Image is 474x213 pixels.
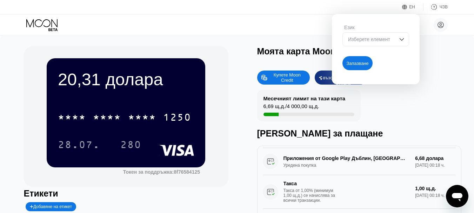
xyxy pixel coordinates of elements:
[446,185,468,207] iframe: Бутон за стартиране на прозореца за текстови съобщения
[285,103,287,109] font: /
[257,71,310,85] div: Купете Moon Credit
[26,202,76,211] div: Добавяне на етикет
[342,53,409,70] div: Запазване
[58,70,163,89] font: 20,31 долара
[315,71,367,85] div: Заявка за възстановяване на сумата
[348,36,390,42] font: Изберете елемент
[120,140,141,151] font: 280
[274,72,302,83] font: Купете Moon Credit
[263,95,346,101] font: Месечният лимит на тази карта
[33,204,72,209] font: Добавяне на етикет
[53,136,105,153] div: 28.07.
[163,113,191,124] font: 1250
[415,193,445,198] font: [DATE] 00:18 ч.
[283,181,297,186] font: Такса
[123,169,174,175] font: Токен за поддръжка:
[344,25,355,30] font: Език
[257,128,383,138] font: [PERSON_NAME] за плащане
[409,5,415,9] font: ЕН
[423,4,448,11] div: ЧЗВ
[440,5,448,9] font: ЧЗВ
[174,169,200,175] font: 8f76584125
[346,61,369,66] font: Запазване
[415,186,436,191] font: 1,00 щ.д.
[24,188,58,198] font: Етикети
[257,46,371,56] font: Моята карта Moon X Visa®
[402,4,423,11] div: ЕН
[58,140,100,151] font: 28.07.
[123,169,200,175] div: Токен за поддръжка:8f76584125
[283,188,335,203] font: Такса от 1,00% (минимум 1,00 щ.д.) се начислява за всички транзакции.
[263,175,456,209] div: ТаксаТакса от 1,00% (минимум 1,00 щ.д.) се начислява за всички транзакции.1,00 щ.д.[DATE] 00:18 ч.
[263,103,286,109] font: 6,69 щ.д.
[323,70,365,86] font: Заявка за възстановяване на сумата
[287,103,319,109] font: 4 000,00 щ.д.
[115,136,147,153] div: 280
